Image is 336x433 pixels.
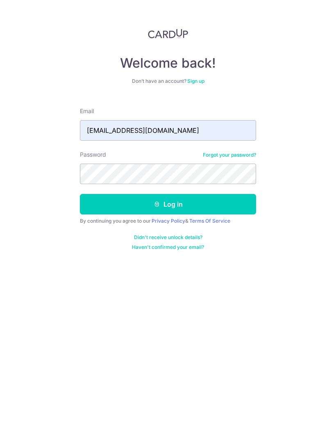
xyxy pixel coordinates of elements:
div: Don’t have an account? [80,78,256,84]
label: Password [80,150,106,159]
img: CardUp Logo [148,29,188,39]
a: Terms Of Service [189,218,230,224]
label: Email [80,107,94,115]
h4: Welcome back! [80,55,256,71]
a: Privacy Policy [152,218,185,224]
input: Enter your Email [80,120,256,141]
a: Didn't receive unlock details? [134,234,202,241]
a: Haven't confirmed your email? [132,244,204,251]
a: Forgot your password? [203,152,256,158]
div: By continuing you agree to our & [80,218,256,224]
button: Log in [80,194,256,214]
a: Sign up [187,78,204,84]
